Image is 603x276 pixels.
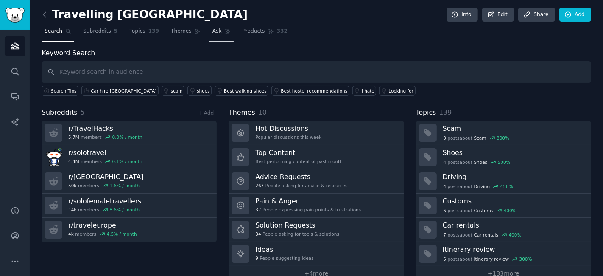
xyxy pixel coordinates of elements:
[229,218,404,242] a: Solution Requests34People asking for tools & solutions
[271,86,349,96] a: Best hostel recommendations
[255,231,339,237] div: People asking for tools & solutions
[68,134,79,140] span: 5.7M
[42,8,248,22] h2: Travelling [GEOGRAPHIC_DATA]
[68,231,74,237] span: 4k
[162,86,184,96] a: scam
[42,49,95,57] label: Keyword Search
[68,172,143,181] h3: r/ [GEOGRAPHIC_DATA]
[509,232,522,238] div: 400 %
[42,25,74,42] a: Search
[109,207,140,213] div: 8.6 % / month
[474,256,509,262] span: Itinerary review
[107,231,137,237] div: 4.5 % / month
[198,110,214,116] a: + Add
[255,231,261,237] span: 34
[416,121,591,145] a: Scam3postsaboutScam800%
[42,194,217,218] a: r/solofemaletravellers14kmembers8.6% / month
[240,25,290,42] a: Products332
[474,183,490,189] span: Driving
[148,28,159,35] span: 139
[42,86,78,96] button: Search Tips
[171,28,192,35] span: Themes
[443,255,533,263] div: post s about
[416,218,591,242] a: Car rentals7postsaboutCar rentals400%
[443,197,585,206] h3: Customs
[255,183,347,189] div: People asking for advice & resources
[443,183,514,190] div: post s about
[212,28,222,35] span: Ask
[68,197,141,206] h3: r/ solofemaletravellers
[68,148,142,157] h3: r/ solotravel
[416,194,591,218] a: Customs6postsaboutCustoms400%
[51,88,77,94] span: Search Tips
[388,88,413,94] div: Looking for
[229,242,404,266] a: Ideas9People suggesting ideas
[258,108,267,116] span: 10
[447,8,478,22] a: Info
[277,28,288,35] span: 332
[68,183,143,189] div: members
[68,124,142,133] h3: r/ TravelHacks
[68,231,137,237] div: members
[518,8,555,22] a: Share
[443,134,510,142] div: post s about
[229,121,404,145] a: Hot DiscussionsPopular discussions this week
[443,221,585,230] h3: Car rentals
[379,86,415,96] a: Looking for
[229,107,255,118] span: Themes
[443,245,585,254] h3: Itinerary review
[416,169,591,194] a: Driving4postsaboutDriving450%
[229,169,404,194] a: Advice Requests267People asking for advice & resources
[474,232,499,238] span: Car rentals
[504,208,516,214] div: 400 %
[109,183,140,189] div: 1.6 % / month
[68,183,76,189] span: 50k
[474,208,494,214] span: Customs
[5,8,25,23] img: GummySearch logo
[255,207,361,213] div: People expressing pain points & frustrations
[209,25,234,42] a: Ask
[255,172,347,181] h3: Advice Requests
[91,88,156,94] div: Car hire [GEOGRAPHIC_DATA]
[83,28,111,35] span: Subreddits
[439,108,452,116] span: 139
[215,86,268,96] a: Best walking shoes
[68,158,79,164] span: 4.4M
[416,145,591,169] a: Shoes4postsaboutShoes500%
[443,135,446,141] span: 3
[42,218,217,242] a: r/traveleurope4kmembers4.5% / month
[81,108,85,116] span: 5
[187,86,212,96] a: shoes
[255,221,339,230] h3: Solution Requests
[443,172,585,181] h3: Driving
[443,231,522,239] div: post s about
[112,134,142,140] div: 0.0 % / month
[68,221,137,230] h3: r/ traveleurope
[255,134,321,140] div: Popular discussions this week
[45,28,62,35] span: Search
[443,159,446,165] span: 4
[255,148,343,157] h3: Top Content
[443,208,446,214] span: 6
[416,242,591,266] a: Itinerary review5postsaboutItinerary review300%
[474,159,488,165] span: Shoes
[416,107,436,118] span: Topics
[168,25,204,42] a: Themes
[129,28,145,35] span: Topics
[443,256,446,262] span: 5
[443,124,585,133] h3: Scam
[126,25,162,42] a: Topics139
[255,124,321,133] h3: Hot Discussions
[255,245,313,254] h3: Ideas
[362,88,374,94] div: I hate
[197,88,209,94] div: shoes
[443,183,446,189] span: 4
[68,134,142,140] div: members
[68,207,141,213] div: members
[171,88,183,94] div: scam
[255,158,343,164] div: Best-performing content of past month
[114,28,118,35] span: 5
[255,183,264,189] span: 267
[42,121,217,145] a: r/TravelHacks5.7Mmembers0.0% / month
[443,148,585,157] h3: Shoes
